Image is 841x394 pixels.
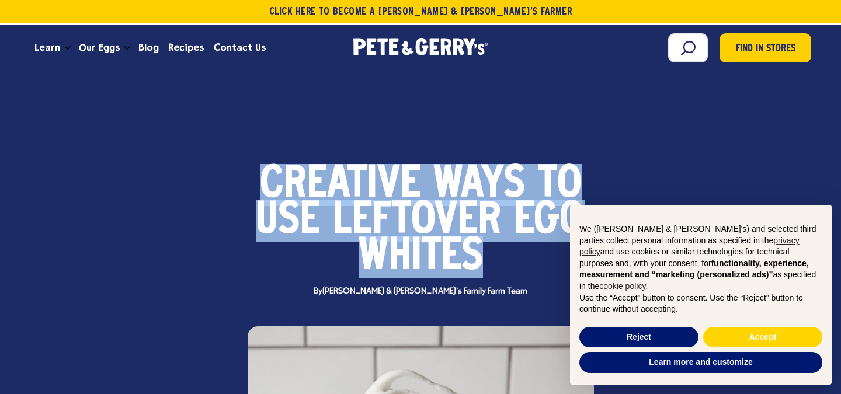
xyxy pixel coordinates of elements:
[134,32,164,64] a: Blog
[124,46,130,50] button: Open the dropdown menu for Our Eggs
[579,224,822,292] p: We ([PERSON_NAME] & [PERSON_NAME]'s) and selected third parties collect personal information as s...
[538,167,582,203] span: to
[260,167,420,203] span: Creative
[579,352,822,373] button: Learn more and customize
[514,203,585,239] span: Egg
[79,40,120,55] span: Our Eggs
[720,33,811,62] a: Find in Stores
[65,46,71,50] button: Open the dropdown menu for Learn
[164,32,208,64] a: Recipes
[579,292,822,315] p: Use the “Accept” button to consent. Use the “Reject” button to continue without accepting.
[333,203,501,239] span: Leftover
[359,239,483,276] span: Whites
[561,196,841,394] div: Notice
[138,40,159,55] span: Blog
[703,327,822,348] button: Accept
[322,287,527,296] span: [PERSON_NAME] & [PERSON_NAME]'s Family Farm Team
[30,32,65,64] a: Learn
[736,41,795,57] span: Find in Stores
[308,287,533,296] span: By
[168,40,204,55] span: Recipes
[209,32,270,64] a: Contact Us
[214,40,266,55] span: Contact Us
[599,281,645,291] a: cookie policy
[668,33,708,62] input: Search
[74,32,124,64] a: Our Eggs
[34,40,60,55] span: Learn
[256,203,320,239] span: Use
[433,167,525,203] span: Ways
[579,327,698,348] button: Reject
